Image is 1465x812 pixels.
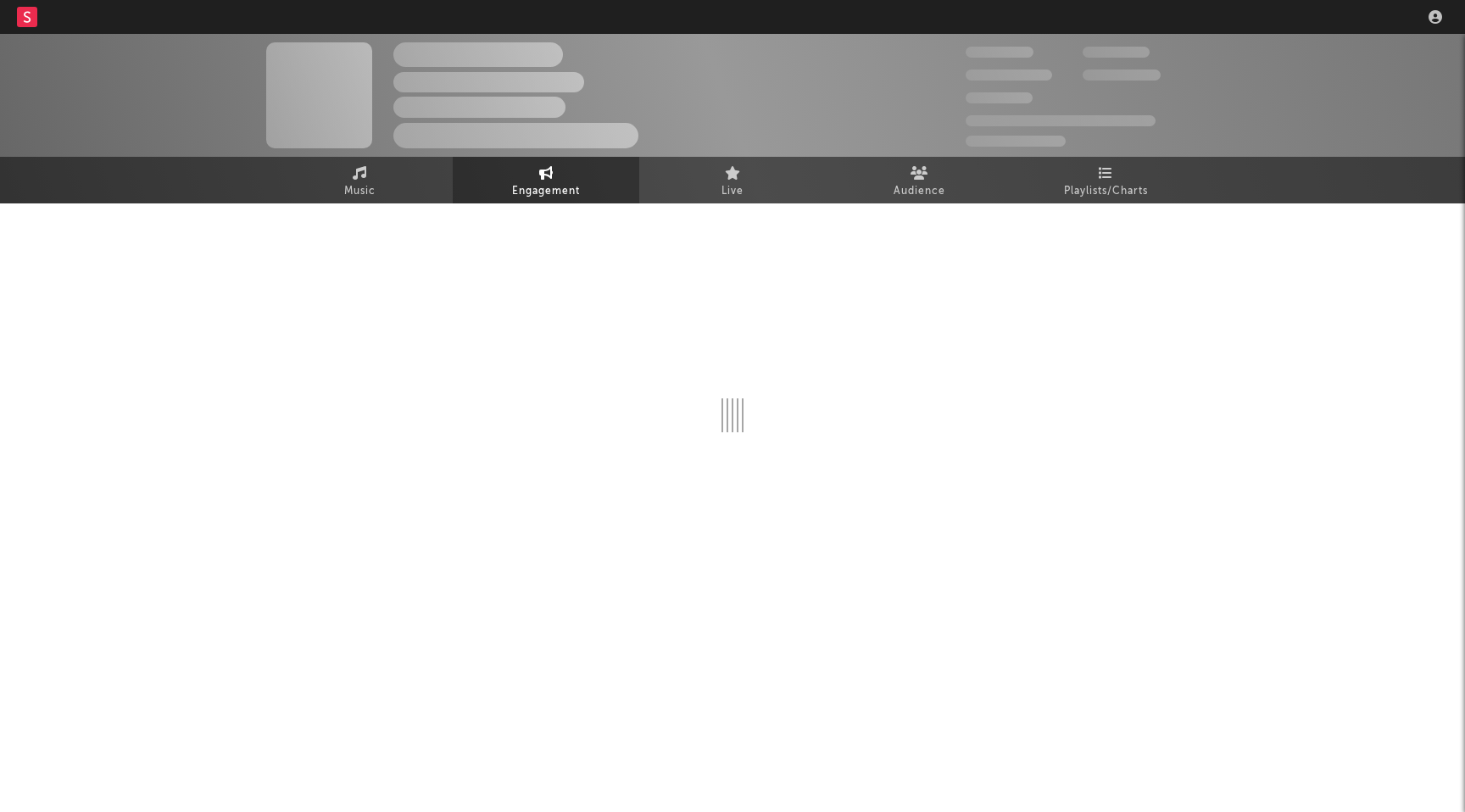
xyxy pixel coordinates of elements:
[894,181,945,202] span: Audience
[1083,47,1150,58] span: 100,000
[826,157,1012,203] a: Audience
[1064,181,1148,202] span: Playlists/Charts
[1012,157,1199,203] a: Playlists/Charts
[966,92,1033,103] span: 100,000
[512,181,580,202] span: Engagement
[453,157,639,203] a: Engagement
[966,70,1052,81] span: 50,000,000
[1083,70,1161,81] span: 1,000,000
[266,157,453,203] a: Music
[966,47,1033,58] span: 300,000
[639,157,826,203] a: Live
[344,181,376,202] span: Music
[966,136,1066,147] span: Jump Score: 85.0
[966,115,1156,126] span: 50,000,000 Monthly Listeners
[721,181,744,202] span: Live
